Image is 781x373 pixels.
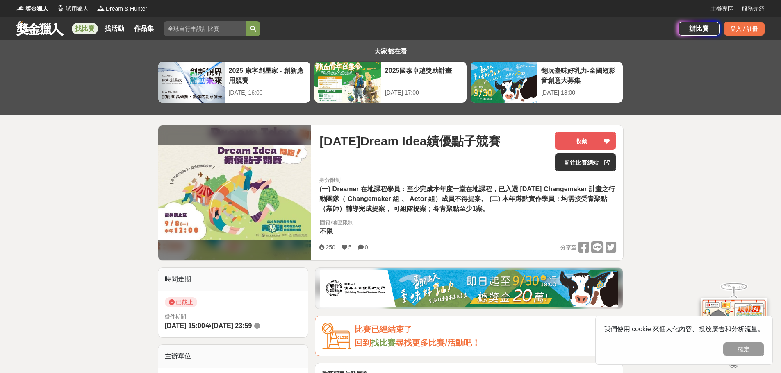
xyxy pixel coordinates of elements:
input: 全球自行車設計比賽 [164,21,246,36]
img: Logo [16,4,25,12]
a: 找活動 [101,23,128,34]
div: 2025 康寧創星家 - 創新應用競賽 [229,66,306,84]
span: [DATE]Dream Idea績優點子競賽 [319,132,500,150]
div: 2025國泰卓越獎助計畫 [385,66,462,84]
a: LogoDream & Hunter [97,5,147,13]
span: 不限 [320,228,333,235]
span: 250 [326,244,335,251]
span: 試用獵人 [66,5,89,13]
div: 比賽已經結束了 [355,323,616,336]
a: 翻玩臺味好乳力-全國短影音創意大募集[DATE] 18:00 [470,61,623,103]
a: 主辦專區 [710,5,733,13]
span: 分享至 [560,242,576,254]
span: [DATE] 23:59 [212,322,252,329]
div: [DATE] 18:00 [541,88,619,97]
div: 登入 / 註冊 [724,22,765,36]
span: 徵件期間 [165,314,186,320]
button: 收藏 [555,132,616,150]
span: 5 [348,244,352,251]
span: 至 [205,322,212,329]
span: 回到 [355,338,371,347]
span: 大家都在看 [372,48,409,55]
a: 辦比賽 [679,22,720,36]
span: 獎金獵人 [25,5,48,13]
a: 找比賽 [371,338,396,347]
span: 0 [365,244,368,251]
a: Logo獎金獵人 [16,5,48,13]
a: 作品集 [131,23,157,34]
div: 身分限制 [319,176,616,184]
img: Logo [57,4,65,12]
img: Icon [322,323,351,349]
div: 翻玩臺味好乳力-全國短影音創意大募集 [541,66,619,84]
div: 時間走期 [158,268,308,291]
img: 1c81a89c-c1b3-4fd6-9c6e-7d29d79abef5.jpg [320,270,618,307]
div: [DATE] 16:00 [229,88,306,97]
span: [DATE] 15:00 [165,322,205,329]
a: 服務介紹 [742,5,765,13]
span: Dream & Hunter [106,5,147,13]
img: Cover Image [158,145,312,240]
div: 主辦單位 [158,345,308,368]
a: 前往比賽網站 [555,153,616,171]
div: 國籍/地區限制 [320,219,353,227]
a: 2025國泰卓越獎助計畫[DATE] 17:00 [314,61,467,103]
a: Logo試用獵人 [57,5,89,13]
img: Logo [97,4,105,12]
a: 找比賽 [72,23,98,34]
span: 已截止 [165,297,197,307]
a: 2025 康寧創星家 - 創新應用競賽[DATE] 16:00 [158,61,311,103]
img: d2146d9a-e6f6-4337-9592-8cefde37ba6b.png [701,292,767,346]
span: (一) Dreamer 在地課程學員：至少完成本年度一堂在地課程，已入選 [DATE] Changemaker 計畫之行動團隊（ Changemaker 組 、 Actor 組）成員不得提案。 ... [319,185,615,212]
div: [DATE] 17:00 [385,88,462,97]
button: 確定 [723,342,764,356]
span: 我們使用 cookie 來個人化內容、投放廣告和分析流量。 [604,326,764,332]
span: 尋找更多比賽/活動吧！ [396,338,480,347]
